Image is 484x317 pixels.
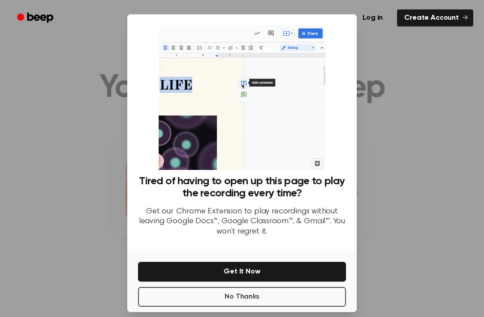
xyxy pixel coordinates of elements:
h3: Tired of having to open up this page to play the recording every time? [138,175,346,200]
a: Log in [354,8,392,28]
a: Beep [11,9,61,27]
p: Get our Chrome Extension to play recordings without leaving Google Docs™, Google Classroom™, & Gm... [138,207,346,237]
button: No Thanks [138,287,346,307]
button: Get It Now [138,262,346,282]
a: Create Account [397,9,473,26]
img: Beep extension in action [159,25,325,170]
